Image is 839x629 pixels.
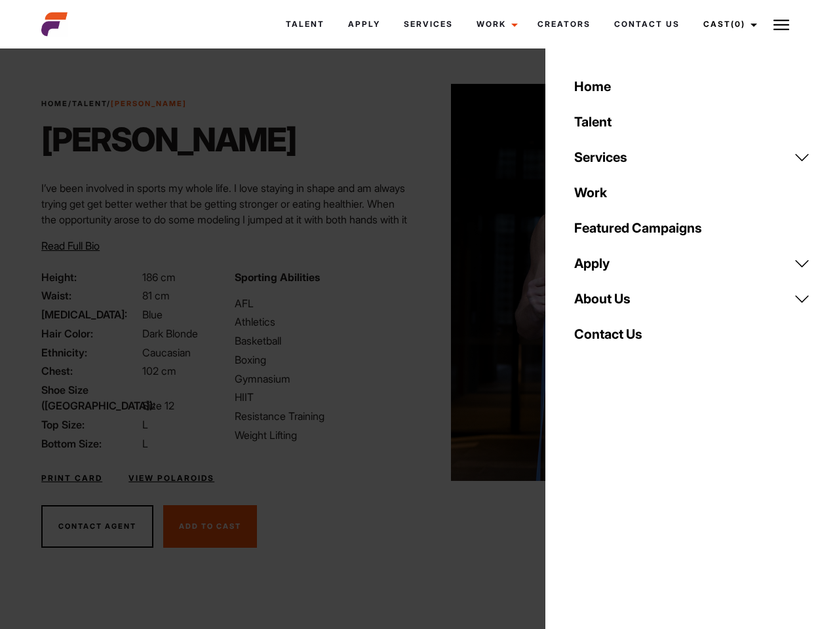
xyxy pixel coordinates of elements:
[41,238,100,254] button: Read Full Bio
[72,99,107,108] a: Talent
[41,99,68,108] a: Home
[41,417,140,432] span: Top Size:
[41,345,140,360] span: Ethnicity:
[142,346,191,359] span: Caucasian
[566,210,818,246] a: Featured Campaigns
[142,437,148,450] span: L
[602,7,692,42] a: Contact Us
[731,19,745,29] span: (0)
[111,99,187,108] strong: [PERSON_NAME]
[41,382,140,413] span: Shoe Size ([GEOGRAPHIC_DATA]):
[566,316,818,352] a: Contact Us
[235,427,412,443] li: Weight Lifting
[142,308,163,321] span: Blue
[235,271,320,284] strong: Sporting Abilities
[465,7,526,42] a: Work
[41,326,140,341] span: Hair Color:
[235,371,412,387] li: Gymnasium
[142,289,170,302] span: 81 cm
[41,120,296,159] h1: [PERSON_NAME]
[41,98,187,109] span: / /
[566,175,818,210] a: Work
[142,399,174,412] span: Size 12
[692,7,765,42] a: Cast(0)
[235,295,412,311] li: AFL
[41,363,140,379] span: Chest:
[235,352,412,368] li: Boxing
[235,389,412,405] li: HIIT
[235,333,412,349] li: Basketball
[128,472,214,484] a: View Polaroids
[566,246,818,281] a: Apply
[142,364,176,377] span: 102 cm
[526,7,602,42] a: Creators
[41,505,153,548] button: Contact Agent
[773,17,789,33] img: Burger icon
[336,7,392,42] a: Apply
[41,288,140,303] span: Waist:
[41,472,102,484] a: Print Card
[566,69,818,104] a: Home
[142,327,198,340] span: Dark Blonde
[142,418,148,431] span: L
[41,269,140,285] span: Height:
[41,11,68,37] img: cropped-aefm-brand-fav-22-square.png
[566,140,818,175] a: Services
[235,408,412,424] li: Resistance Training
[41,307,140,322] span: [MEDICAL_DATA]:
[566,104,818,140] a: Talent
[163,505,257,548] button: Add To Cast
[41,239,100,252] span: Read Full Bio
[566,281,818,316] a: About Us
[392,7,465,42] a: Services
[142,271,176,284] span: 186 cm
[274,7,336,42] a: Talent
[41,180,412,290] p: I’ve been involved in sports my whole life. I love staying in shape and am always trying get get ...
[179,522,241,531] span: Add To Cast
[41,436,140,451] span: Bottom Size:
[235,314,412,330] li: Athletics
